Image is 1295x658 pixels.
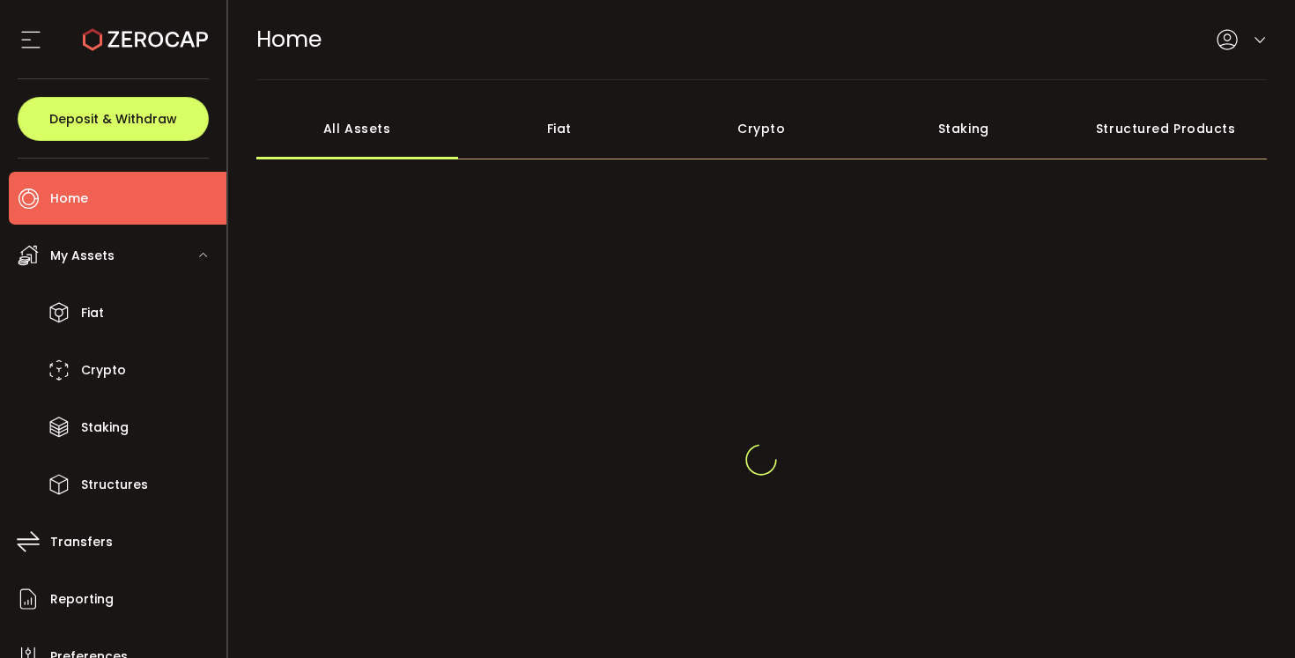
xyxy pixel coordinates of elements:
[661,98,863,159] div: Crypto
[81,415,129,440] span: Staking
[256,98,459,159] div: All Assets
[81,300,104,326] span: Fiat
[50,529,113,555] span: Transfers
[862,98,1065,159] div: Staking
[81,472,148,498] span: Structures
[49,113,177,125] span: Deposit & Withdraw
[50,186,88,211] span: Home
[458,98,661,159] div: Fiat
[50,243,115,269] span: My Assets
[50,587,114,612] span: Reporting
[256,24,322,55] span: Home
[1065,98,1268,159] div: Structured Products
[81,358,126,383] span: Crypto
[18,97,209,141] button: Deposit & Withdraw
